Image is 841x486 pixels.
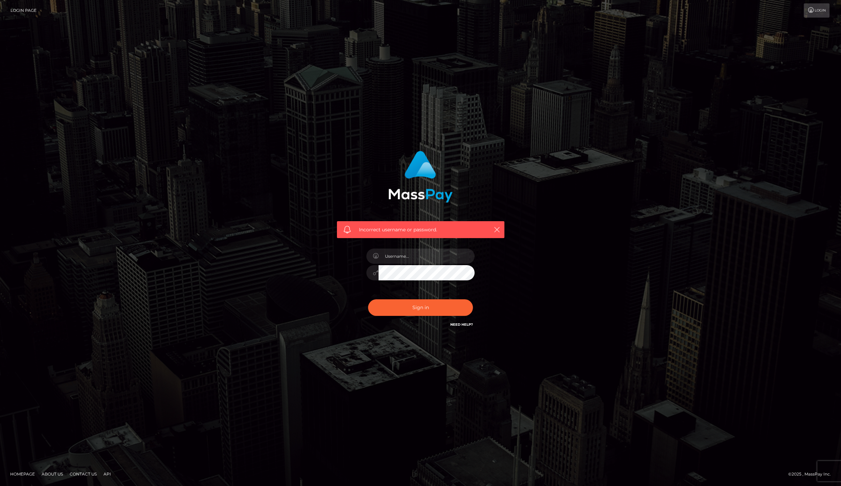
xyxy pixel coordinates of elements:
[39,469,66,479] a: About Us
[101,469,114,479] a: API
[67,469,99,479] a: Contact Us
[368,299,473,316] button: Sign in
[388,151,453,203] img: MassPay Login
[788,470,836,478] div: © 2025 , MassPay Inc.
[7,469,38,479] a: Homepage
[10,3,37,18] a: Login Page
[804,3,829,18] a: Login
[450,322,473,327] a: Need Help?
[379,249,475,264] input: Username...
[359,226,482,233] span: Incorrect username or password.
